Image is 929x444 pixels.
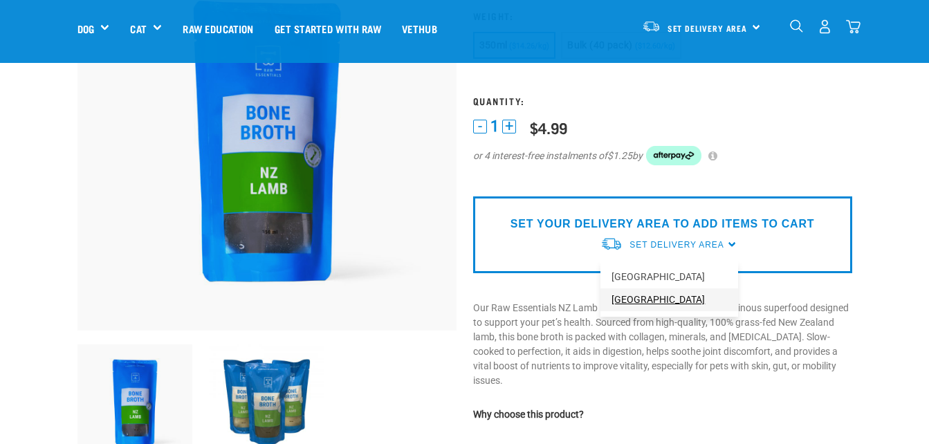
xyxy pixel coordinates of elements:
[490,119,499,133] span: 1
[646,146,701,165] img: Afterpay
[502,120,516,133] button: +
[473,301,852,388] p: Our Raw Essentials NZ Lamb Bone Broth is a nourishing, gelatinous superfood designed to support y...
[473,409,584,420] strong: Why choose this product?
[530,119,567,136] div: $4.99
[600,288,738,311] a: [GEOGRAPHIC_DATA]
[790,19,803,33] img: home-icon-1@2x.png
[642,20,661,33] img: van-moving.png
[818,19,832,34] img: user.png
[130,21,146,37] a: Cat
[392,1,448,56] a: Vethub
[473,95,852,106] h3: Quantity:
[473,120,487,133] button: -
[600,237,623,251] img: van-moving.png
[846,19,861,34] img: home-icon@2x.png
[473,146,852,165] div: or 4 interest-free instalments of by
[607,149,632,163] span: $1.25
[264,1,392,56] a: Get started with Raw
[77,21,94,37] a: Dog
[172,1,264,56] a: Raw Education
[629,240,724,250] span: Set Delivery Area
[600,266,738,288] a: [GEOGRAPHIC_DATA]
[511,216,814,232] p: SET YOUR DELIVERY AREA TO ADD ITEMS TO CART
[668,26,748,30] span: Set Delivery Area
